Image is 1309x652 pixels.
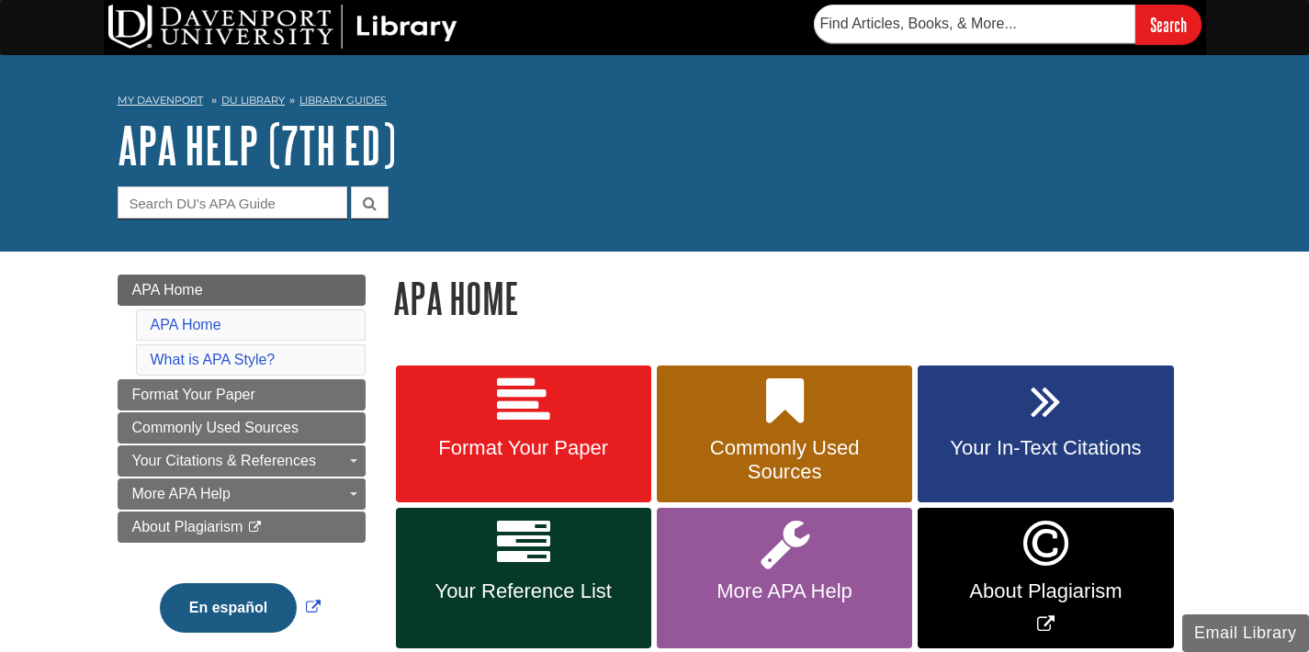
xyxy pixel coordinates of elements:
[151,317,221,332] a: APA Home
[918,508,1173,648] a: Link opens in new window
[671,436,898,484] span: Commonly Used Sources
[118,445,366,477] a: Your Citations & References
[132,453,316,468] span: Your Citations & References
[118,88,1192,118] nav: breadcrumb
[118,379,366,410] a: Format Your Paper
[118,186,347,219] input: Search DU's APA Guide
[132,486,231,501] span: More APA Help
[118,117,396,174] a: APA Help (7th Ed)
[657,508,912,648] a: More APA Help
[814,5,1135,43] input: Find Articles, Books, & More...
[396,365,651,503] a: Format Your Paper
[1182,614,1309,652] button: Email Library
[118,511,366,543] a: About Plagiarism
[221,94,285,107] a: DU Library
[657,365,912,503] a: Commonly Used Sources
[931,579,1159,603] span: About Plagiarism
[299,94,387,107] a: Library Guides
[118,93,203,108] a: My Davenport
[132,282,203,298] span: APA Home
[132,387,255,402] span: Format Your Paper
[410,436,638,460] span: Format Your Paper
[108,5,457,49] img: DU Library
[132,420,299,435] span: Commonly Used Sources
[155,600,325,615] a: Link opens in new window
[160,583,297,633] button: En español
[671,579,898,603] span: More APA Help
[918,365,1173,503] a: Your In-Text Citations
[393,275,1192,321] h1: APA Home
[118,478,366,510] a: More APA Help
[118,412,366,444] a: Commonly Used Sources
[247,522,263,534] i: This link opens in a new window
[151,352,276,367] a: What is APA Style?
[118,275,366,306] a: APA Home
[931,436,1159,460] span: Your In-Text Citations
[1135,5,1202,44] input: Search
[132,519,243,534] span: About Plagiarism
[396,508,651,648] a: Your Reference List
[814,5,1202,44] form: Searches DU Library's articles, books, and more
[410,579,638,603] span: Your Reference List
